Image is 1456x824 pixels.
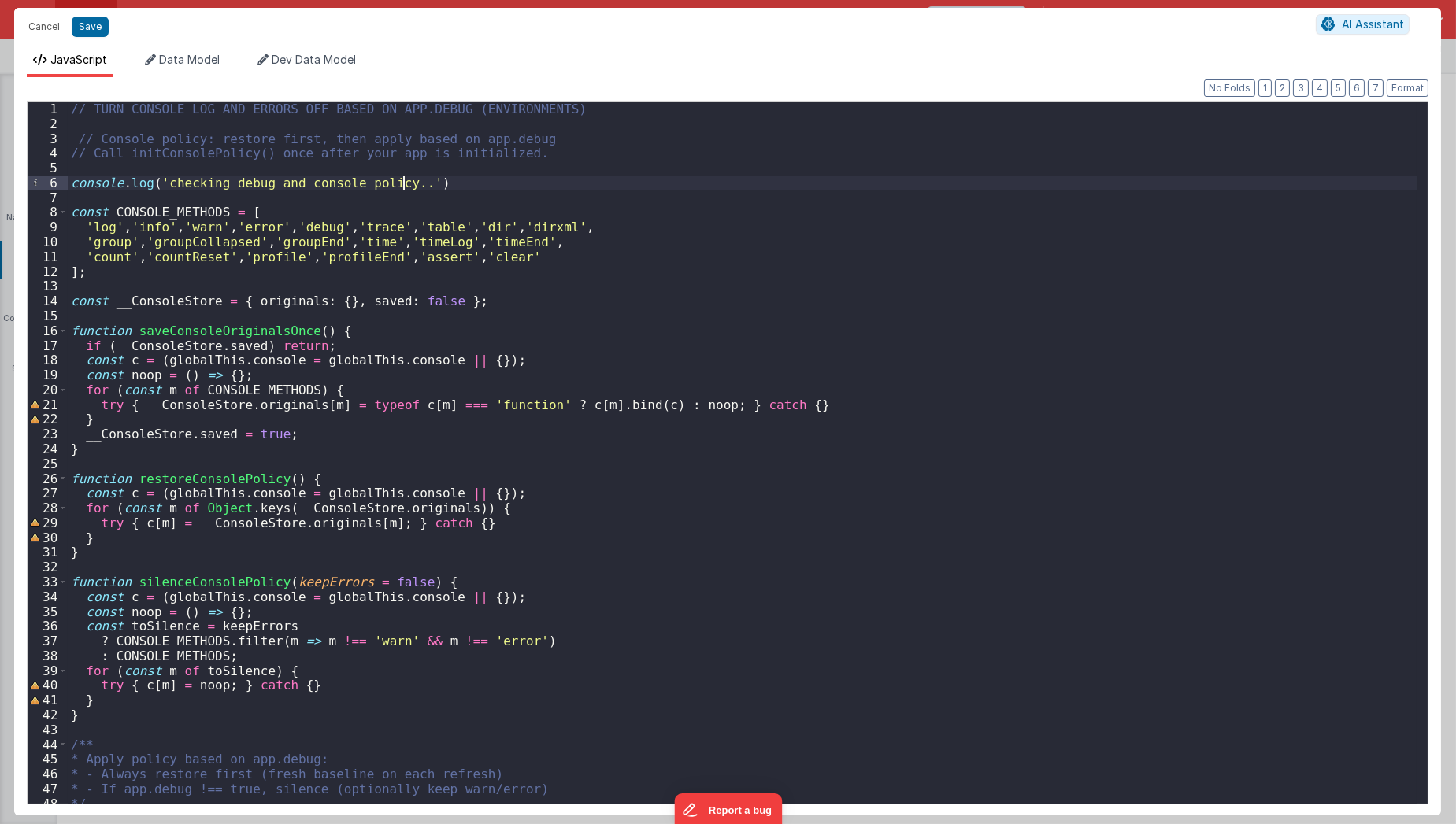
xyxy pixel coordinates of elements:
[28,116,68,131] div: 2
[28,752,68,767] div: 45
[1293,79,1309,97] button: 3
[28,560,68,575] div: 32
[28,575,68,589] div: 33
[159,53,220,66] span: Data Model
[28,722,68,737] div: 43
[28,368,68,382] div: 19
[28,796,68,811] div: 48
[28,515,68,530] div: 29
[28,634,68,648] div: 37
[28,397,68,412] div: 21
[28,767,68,782] div: 46
[1258,79,1272,97] button: 1
[28,619,68,634] div: 36
[28,279,68,294] div: 13
[28,501,68,515] div: 28
[28,648,68,663] div: 38
[28,486,68,501] div: 27
[28,589,68,604] div: 34
[28,294,68,309] div: 14
[28,264,68,279] div: 12
[28,309,68,323] div: 15
[28,220,68,235] div: 9
[28,604,68,619] div: 35
[1342,17,1404,31] span: AI Assistant
[1204,79,1255,97] button: No Folds
[1368,79,1384,97] button: 7
[1331,79,1346,97] button: 5
[28,161,68,176] div: 5
[28,708,68,722] div: 42
[28,353,68,368] div: 18
[272,53,356,66] span: Dev Data Model
[1387,79,1428,97] button: Format
[28,235,68,249] div: 10
[28,131,68,146] div: 3
[28,737,68,752] div: 44
[28,545,68,560] div: 31
[28,693,68,708] div: 41
[20,16,68,38] button: Cancel
[28,456,68,471] div: 25
[28,338,68,353] div: 17
[28,146,68,161] div: 4
[28,412,68,427] div: 22
[1275,79,1290,97] button: 2
[28,205,68,220] div: 8
[28,323,68,338] div: 16
[28,471,68,486] div: 26
[28,249,68,264] div: 11
[28,102,68,116] div: 1
[28,427,68,442] div: 23
[1316,14,1410,35] button: AI Assistant
[28,442,68,456] div: 24
[1312,79,1328,97] button: 4
[50,53,107,66] span: JavaScript
[1349,79,1365,97] button: 6
[28,382,68,397] div: 20
[28,678,68,693] div: 40
[28,190,68,205] div: 7
[72,17,109,37] button: Save
[28,530,68,545] div: 30
[28,663,68,678] div: 39
[28,782,68,796] div: 47
[28,176,68,190] div: 6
